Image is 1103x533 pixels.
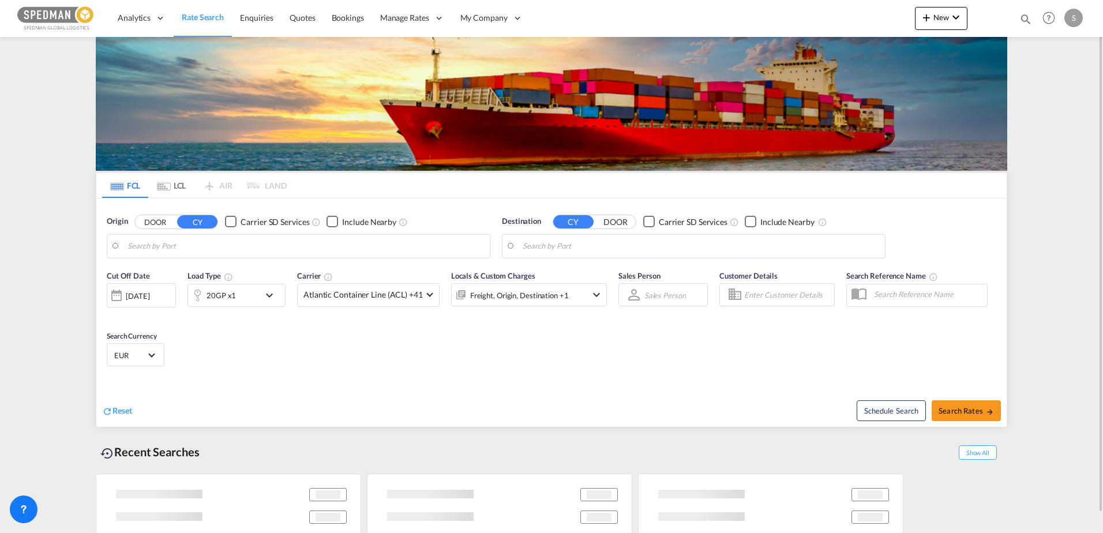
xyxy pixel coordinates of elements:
span: Destination [502,216,541,227]
div: Freight Origin Destination Factory Stuffing [470,287,569,303]
span: Customer Details [719,271,778,280]
md-icon: icon-backup-restore [100,446,114,460]
span: Show All [959,445,997,460]
span: Sales Person [618,271,661,280]
div: S [1064,9,1083,27]
md-datepicker: Select [107,306,115,322]
span: Carrier [297,271,333,280]
md-icon: Unchecked: Search for CY (Container Yard) services for all selected carriers.Checked : Search for... [730,217,739,227]
button: icon-plus 400-fgNewicon-chevron-down [915,7,967,30]
div: icon-refreshReset [102,405,132,418]
span: Atlantic Container Line (ACL) +41 [303,289,423,301]
button: DOOR [135,215,175,228]
md-checkbox: Checkbox No Ink [745,216,815,228]
md-icon: icon-magnify [1019,13,1032,25]
div: Recent Searches [96,439,204,465]
img: c12ca350ff1b11efb6b291369744d907.png [17,5,95,31]
span: EUR [114,350,147,361]
md-icon: Unchecked: Search for CY (Container Yard) services for all selected carriers.Checked : Search for... [312,217,321,227]
md-icon: The selected Trucker/Carrierwill be displayed in the rate results If the rates are from another f... [324,272,333,281]
input: Search Reference Name [868,286,987,303]
img: LCL+%26+FCL+BACKGROUND.png [96,37,1007,171]
md-select: Sales Person [643,287,687,303]
span: Search Rates [939,406,994,415]
md-checkbox: Checkbox No Ink [643,216,727,228]
md-icon: icon-chevron-down [590,288,603,302]
div: icon-magnify [1019,13,1032,30]
span: Quotes [290,13,315,22]
md-icon: Unchecked: Ignores neighbouring ports when fetching rates.Checked : Includes neighbouring ports w... [399,217,408,227]
span: Rate Search [182,12,224,22]
div: Carrier SD Services [659,216,727,228]
span: Locals & Custom Charges [451,271,535,280]
div: Include Nearby [760,216,815,228]
div: Origin DOOR CY Checkbox No InkUnchecked: Search for CY (Container Yard) services for all selected... [96,198,1007,427]
md-icon: Your search will be saved by the below given name [929,272,938,281]
md-icon: icon-plus 400-fg [920,10,933,24]
span: Cut Off Date [107,271,150,280]
button: Note: By default Schedule search will only considerorigin ports, destination ports and cut off da... [857,400,926,421]
div: [DATE] [126,291,149,301]
div: Include Nearby [342,216,396,228]
md-icon: Unchecked: Ignores neighbouring ports when fetching rates.Checked : Includes neighbouring ports w... [818,217,827,227]
md-icon: icon-chevron-down [262,288,282,302]
button: Search Ratesicon-arrow-right [932,400,1001,421]
div: Help [1039,8,1064,29]
input: Enter Customer Details [744,286,831,303]
div: 20GP x1 [207,287,236,303]
div: Carrier SD Services [241,216,309,228]
div: 20GP x1icon-chevron-down [187,284,286,307]
md-pagination-wrapper: Use the left and right arrow keys to navigate between tabs [102,172,287,198]
span: Bookings [332,13,364,22]
span: Analytics [118,12,151,24]
md-icon: icon-refresh [102,406,112,416]
md-tab-item: LCL [148,172,194,198]
input: Search by Port [127,238,484,255]
span: Load Type [187,271,233,280]
span: Help [1039,8,1059,28]
div: [DATE] [107,283,176,307]
md-checkbox: Checkbox No Ink [327,216,396,228]
span: Search Reference Name [846,271,938,280]
div: Freight Origin Destination Factory Stuffingicon-chevron-down [451,283,607,306]
button: CY [553,215,594,228]
md-icon: icon-chevron-down [949,10,963,24]
md-icon: icon-information-outline [224,272,233,281]
span: My Company [460,12,508,24]
input: Search by Port [523,238,879,255]
button: CY [177,215,217,228]
span: Origin [107,216,127,227]
md-icon: icon-arrow-right [986,408,994,416]
span: Search Currency [107,332,157,340]
span: Enquiries [240,13,273,22]
span: Manage Rates [380,12,429,24]
span: New [920,13,963,22]
md-tab-item: FCL [102,172,148,198]
md-select: Select Currency: € EUREuro [113,347,158,363]
span: Reset [112,406,132,415]
md-checkbox: Checkbox No Ink [225,216,309,228]
button: DOOR [595,215,636,228]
